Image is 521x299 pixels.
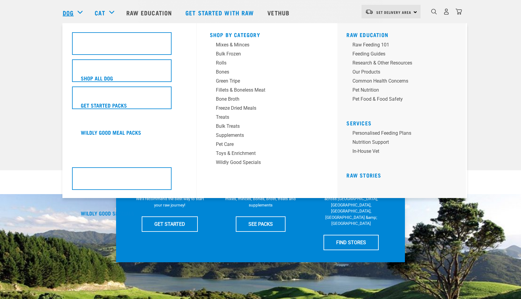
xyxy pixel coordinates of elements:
a: Treats [210,114,324,123]
div: Bulk Frozen [216,50,310,58]
a: Raw Education [346,33,388,36]
div: Our Products [352,68,447,76]
a: Research & Other Resources [346,59,461,68]
h5: Services [346,120,461,125]
a: Dog [63,8,74,17]
div: Bones [216,68,310,76]
a: Green Tripe [210,77,324,87]
div: Mixes & Minces [216,41,310,49]
div: Bulk Treats [216,123,310,130]
div: Treats [216,114,310,121]
a: Pet Nutrition [346,87,461,96]
div: Pet Nutrition [352,87,447,94]
img: user.png [443,8,450,15]
a: Raw Stories [346,174,381,177]
a: Feeding Guides [346,50,461,59]
div: Common Health Concerns [352,77,447,85]
div: Toys & Enrichment [216,150,310,157]
a: Freeze Dried Meals [210,105,324,114]
span: Set Delivery Area [376,11,411,13]
div: Raw Feeding 101 [352,41,447,49]
a: Bulk Frozen [210,50,324,59]
a: Raw Education [120,1,179,25]
div: Wildly Good Specials [216,159,310,166]
div: Feeding Guides [352,50,447,58]
div: Pet Care [216,141,310,148]
a: Our Products [346,68,461,77]
a: Mixes & Minces [210,41,324,50]
a: Wildly Good Specials [210,159,324,168]
a: Rolls [210,59,324,68]
div: Freeze Dried Meals [216,105,310,112]
a: Cat [95,8,105,17]
a: In-house vet [346,148,461,157]
a: Bulk Treats [210,123,324,132]
img: van-moving.png [365,9,373,14]
h5: Shop By Category [210,32,324,36]
div: Supplements [216,132,310,139]
div: Green Tripe [216,77,310,85]
a: Pet Care [210,141,324,150]
a: Supplements [210,132,324,141]
div: Fillets & Boneless Meat [216,87,310,94]
a: Nutrition Support [346,139,461,148]
a: Fillets & Boneless Meat [210,87,324,96]
a: Pet Food & Food Safety [346,96,461,105]
a: Common Health Concerns [346,77,461,87]
div: Bone Broth [216,96,310,103]
a: Raw Feeding 101 [346,41,461,50]
div: Pet Food & Food Safety [352,96,447,103]
a: Toys & Enrichment [210,150,324,159]
a: FIND STORES [324,235,379,250]
a: Bone Broth [210,96,324,105]
img: home-icon@2x.png [456,8,462,15]
div: Rolls [216,59,310,67]
p: We have 17 stores specialising in raw pet food &amp; nutritional advice across [GEOGRAPHIC_DATA],... [316,184,387,227]
a: Vethub [261,1,297,25]
div: Research & Other Resources [352,59,447,67]
a: Personalised Feeding Plans [346,130,461,139]
a: Bones [210,68,324,77]
a: SEE PACKS [236,216,286,231]
img: home-icon-1@2x.png [431,9,437,14]
a: GET STARTED [142,216,198,231]
a: Get started with Raw [179,1,261,25]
